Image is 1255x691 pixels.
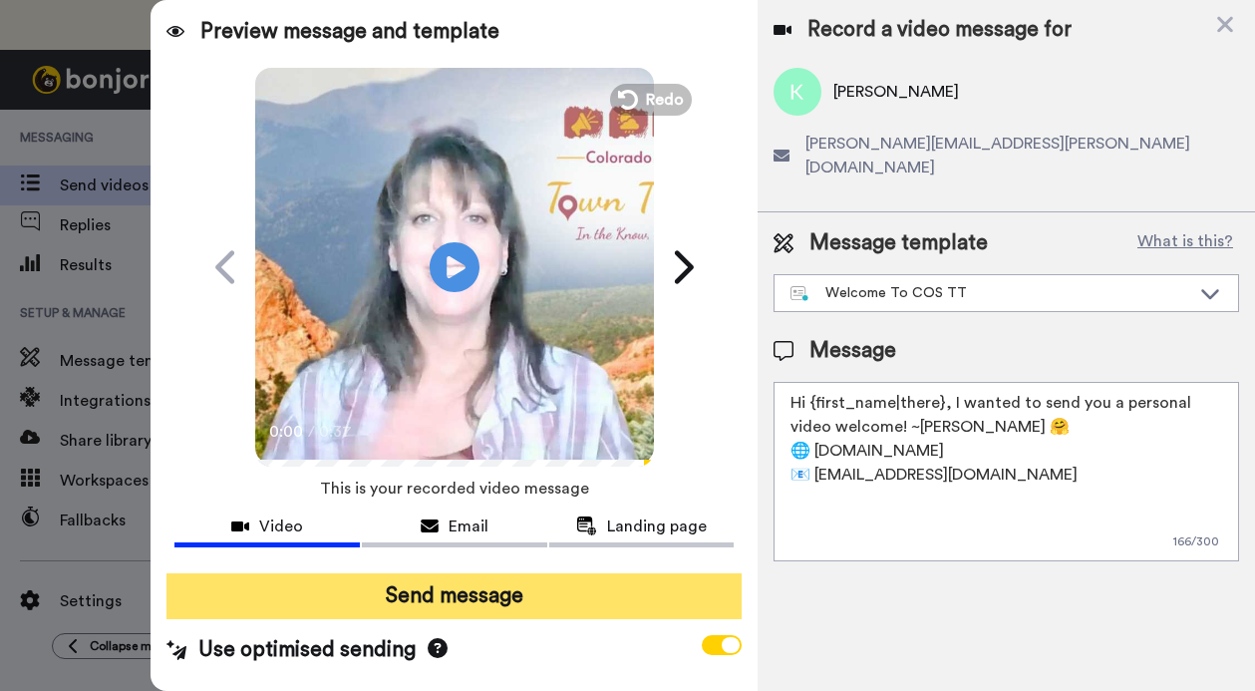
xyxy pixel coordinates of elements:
span: Email [449,515,488,538]
button: Send message [166,573,742,619]
div: Welcome To COS TT [790,283,1190,303]
button: What is this? [1131,228,1239,258]
span: 0:00 [269,420,304,444]
img: nextgen-template.svg [790,286,809,302]
span: Message template [809,228,988,258]
span: Use optimised sending [198,635,416,665]
span: Message [809,336,896,366]
textarea: Hi {first_name|there}, I wanted to send you a personal video welcome! ~[PERSON_NAME] 🤗 🌐 [DOMAIN_... [774,382,1239,561]
span: / [308,420,315,444]
span: This is your recorded video message [320,467,589,511]
span: Landing page [607,515,707,538]
span: Video [259,515,303,538]
span: 0:37 [319,420,354,444]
